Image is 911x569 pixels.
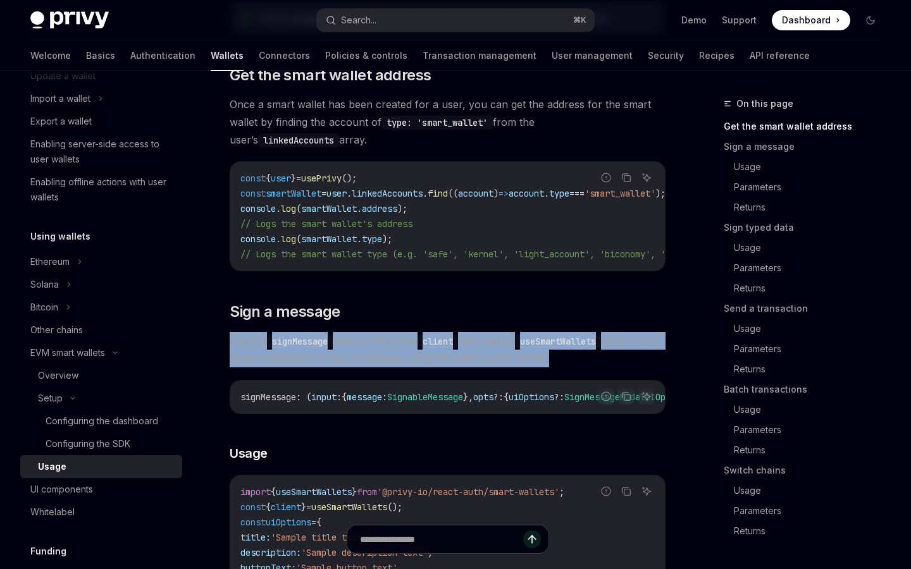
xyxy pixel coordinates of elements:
[724,137,891,157] a: Sign a message
[552,40,633,71] a: User management
[428,188,448,199] span: find
[699,40,734,71] a: Recipes
[30,40,71,71] a: Welcome
[347,188,352,199] span: .
[598,169,614,186] button: Report incorrect code
[638,169,655,186] button: Ask AI
[509,188,544,199] span: account
[20,364,182,387] a: Overview
[423,40,536,71] a: Transaction management
[276,203,281,214] span: .
[266,501,271,513] span: {
[291,173,296,184] span: }
[20,455,182,478] a: Usage
[724,217,891,238] a: Sign typed data
[473,391,493,403] span: opts
[211,40,244,71] a: Wallets
[734,238,891,258] a: Usage
[240,233,276,245] span: console
[271,501,301,513] span: client
[281,233,296,245] span: log
[341,13,376,28] div: Search...
[357,203,362,214] span: .
[311,517,316,528] span: =
[130,40,195,71] a: Authentication
[722,14,757,27] a: Support
[544,188,549,199] span: .
[357,233,362,245] span: .
[30,114,92,129] div: Export a wallet
[230,95,666,149] span: Once a smart wallet has been created for a user, you can get the address for the smart wallet by ...
[618,483,635,499] button: Copy the contents from the code block
[734,278,891,298] a: Returns
[736,96,793,111] span: On this page
[30,277,59,292] div: Solana
[301,501,306,513] span: }
[38,368,78,383] div: Overview
[325,40,407,71] a: Policies & controls
[30,482,93,497] div: UI components
[515,334,601,348] code: useSmartWallets
[20,501,182,523] a: Whitelabel
[30,322,83,338] div: Other chains
[724,460,891,480] a: Switch chains
[598,388,614,405] button: Report incorrect code
[734,197,891,217] a: Returns
[230,444,268,462] span: Usage
[240,501,266,513] span: const
[342,173,357,184] span: ();
[734,501,891,521] a: Parameters
[734,157,891,177] a: Usage
[317,9,593,32] button: Search...⌘K
[30,174,175,205] div: Enabling offline actions with user wallets
[240,248,843,260] span: // Logs the smart wallet type (e.g. 'safe', 'kernel', 'light_account', 'biconomy', 'thirdweb', 'c...
[387,501,402,513] span: ();
[30,137,175,167] div: Enabling server-side access to user wallets
[734,521,891,541] a: Returns
[46,413,158,429] div: Configuring the dashboard
[782,14,831,27] span: Dashboard
[30,11,109,29] img: dark logo
[549,188,569,199] span: type
[377,486,559,498] span: '@privy-io/react-auth/smart-wallets'
[296,233,301,245] span: (
[86,40,115,71] a: Basics
[342,391,347,403] span: {
[357,486,377,498] span: from
[240,391,296,403] span: signMessage
[493,391,504,403] span: ?:
[296,203,301,214] span: (
[281,203,296,214] span: log
[638,483,655,499] button: Ask AI
[301,233,357,245] span: smartWallet
[750,40,810,71] a: API reference
[573,15,586,25] span: ⌘ K
[38,459,66,474] div: Usage
[311,501,387,513] span: useSmartWallets
[860,10,881,30] button: Toggle dark mode
[20,478,182,501] a: UI components
[30,229,90,244] h5: Using wallets
[296,173,301,184] span: =
[734,258,891,278] a: Parameters
[734,420,891,440] a: Parameters
[30,254,70,269] div: Ethereum
[523,530,541,548] button: Send message
[30,345,105,360] div: EVM smart wallets
[724,116,891,137] a: Get the smart wallet address
[382,233,392,245] span: );
[301,203,357,214] span: smartWallet
[504,391,509,403] span: {
[321,188,326,199] span: =
[638,388,655,405] button: Ask AI
[772,10,850,30] a: Dashboard
[240,173,266,184] span: const
[240,188,266,199] span: const
[381,116,493,130] code: type: 'smart_wallet'
[352,486,357,498] span: }
[311,391,337,403] span: input
[734,339,891,359] a: Parameters
[569,188,585,199] span: ===
[463,391,473,403] span: },
[240,203,276,214] span: console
